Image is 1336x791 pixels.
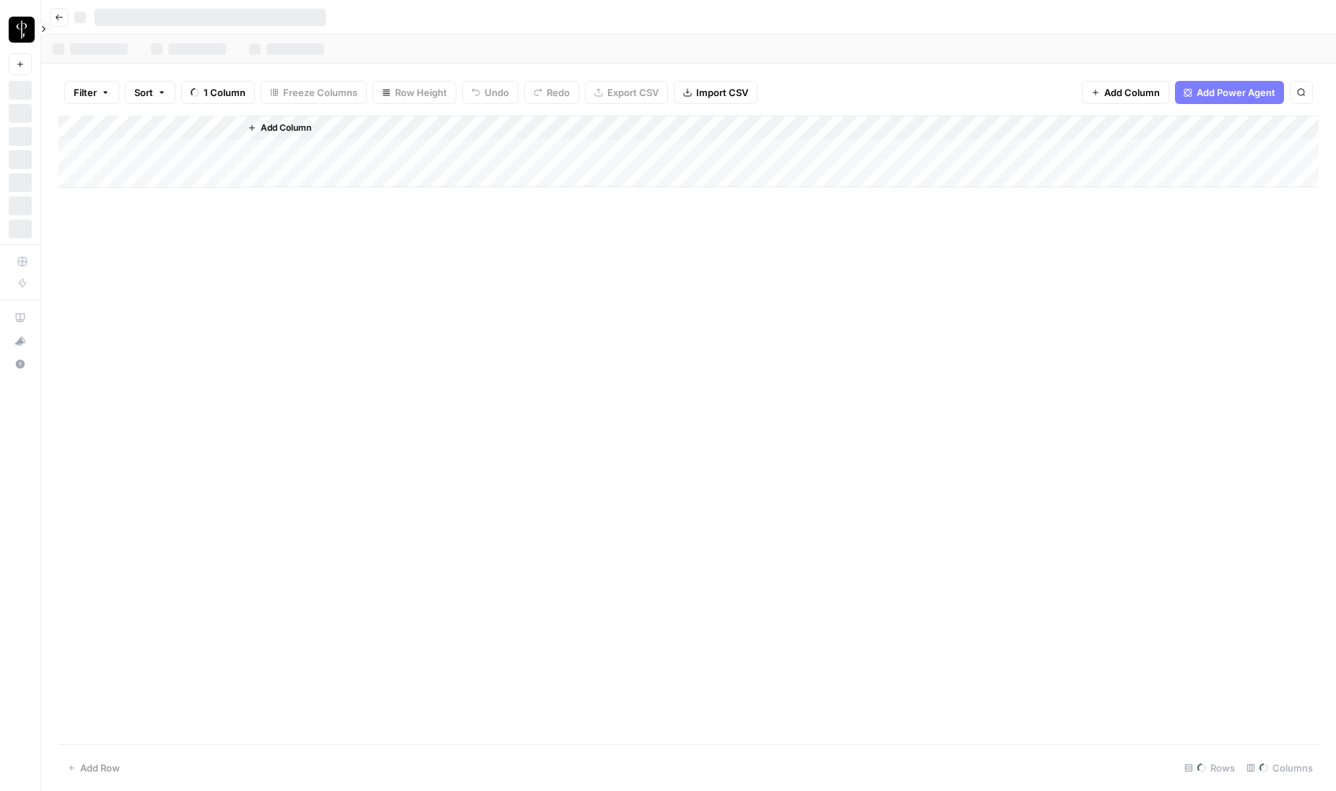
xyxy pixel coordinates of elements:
[283,85,357,100] span: Freeze Columns
[462,81,519,104] button: Undo
[1197,85,1275,100] span: Add Power Agent
[485,85,509,100] span: Undo
[64,81,119,104] button: Filter
[9,330,31,352] div: What's new?
[181,81,255,104] button: 1 Column
[80,761,120,775] span: Add Row
[134,85,153,100] span: Sort
[547,85,570,100] span: Redo
[373,81,456,104] button: Row Height
[1175,81,1284,104] button: Add Power Agent
[1241,756,1319,779] div: Columns
[9,353,32,376] button: Help + Support
[696,85,748,100] span: Import CSV
[1104,85,1160,100] span: Add Column
[204,85,246,100] span: 1 Column
[261,81,367,104] button: Freeze Columns
[58,756,129,779] button: Add Row
[9,12,32,48] button: Workspace: LP Production Workloads
[524,81,579,104] button: Redo
[1082,81,1169,104] button: Add Column
[9,17,35,43] img: LP Production Workloads Logo
[585,81,668,104] button: Export CSV
[74,85,97,100] span: Filter
[125,81,175,104] button: Sort
[9,329,32,353] button: What's new?
[607,85,659,100] span: Export CSV
[261,121,311,134] span: Add Column
[1179,756,1241,779] div: Rows
[674,81,758,104] button: Import CSV
[242,118,317,137] button: Add Column
[395,85,447,100] span: Row Height
[9,306,32,329] a: AirOps Academy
